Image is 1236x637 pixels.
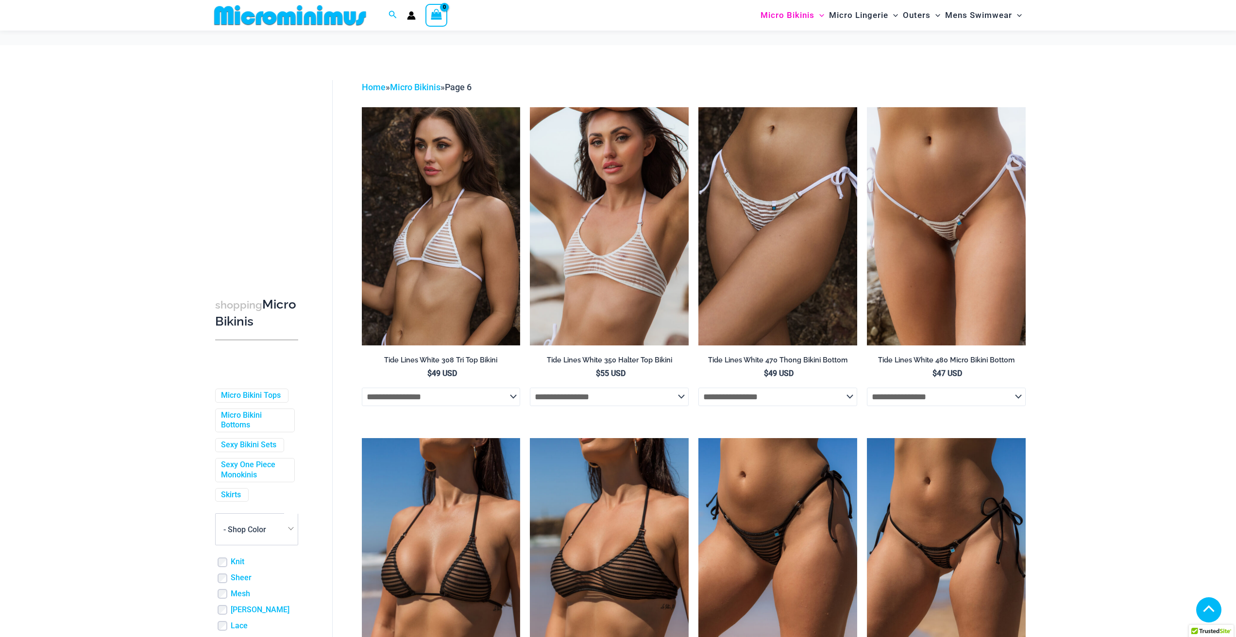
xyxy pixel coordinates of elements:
[867,356,1026,368] a: Tide Lines White 480 Micro Bikini Bottom
[903,3,931,28] span: Outers
[427,369,457,378] bdi: 49 USD
[231,557,244,567] a: Knit
[389,9,397,21] a: Search icon link
[931,3,940,28] span: Menu Toggle
[216,514,298,545] span: - Shop Color
[761,3,814,28] span: Micro Bikinis
[215,299,262,311] span: shopping
[757,1,1026,29] nav: Site Navigation
[829,3,888,28] span: Micro Lingerie
[867,356,1026,365] h2: Tide Lines White 480 Micro Bikini Bottom
[362,82,386,92] a: Home
[530,107,689,345] img: Tide Lines White 350 Halter Top 01
[596,369,600,378] span: $
[764,369,794,378] bdi: 49 USD
[362,356,521,368] a: Tide Lines White 308 Tri Top Bikini
[221,460,287,480] a: Sexy One Piece Monokinis
[758,3,827,28] a: Micro BikinisMenu ToggleMenu Toggle
[221,440,276,450] a: Sexy Bikini Sets
[698,107,857,345] a: Tide Lines White 470 Thong 01Tide Lines White 470 Thong 02Tide Lines White 470 Thong 02
[530,356,689,368] a: Tide Lines White 350 Halter Top Bikini
[362,107,521,345] a: Tide Lines White 308 Tri Top 01Tide Lines White 308 Tri Top 480 Micro 04Tide Lines White 308 Tri ...
[945,3,1012,28] span: Mens Swimwear
[231,621,248,631] a: Lace
[231,589,250,599] a: Mesh
[210,4,370,26] img: MM SHOP LOGO FLAT
[215,296,298,330] h3: Micro Bikinis
[445,82,472,92] span: Page 6
[223,525,266,534] span: - Shop Color
[932,369,937,378] span: $
[888,3,898,28] span: Menu Toggle
[221,391,281,401] a: Micro Bikini Tops
[596,369,626,378] bdi: 55 USD
[215,513,298,545] span: - Shop Color
[407,11,416,20] a: Account icon link
[530,356,689,365] h2: Tide Lines White 350 Halter Top Bikini
[698,356,857,365] h2: Tide Lines White 470 Thong Bikini Bottom
[1012,3,1022,28] span: Menu Toggle
[427,369,432,378] span: $
[867,107,1026,345] img: Tide Lines White 480 Micro 01
[932,369,962,378] bdi: 47 USD
[221,490,241,500] a: Skirts
[362,82,472,92] span: » »
[231,573,252,583] a: Sheer
[362,107,521,345] img: Tide Lines White 308 Tri Top 01
[221,410,287,431] a: Micro Bikini Bottoms
[827,3,900,28] a: Micro LingerieMenu ToggleMenu Toggle
[900,3,943,28] a: OutersMenu ToggleMenu Toggle
[943,3,1024,28] a: Mens SwimwearMenu ToggleMenu Toggle
[231,605,289,615] a: [PERSON_NAME]
[215,72,303,266] iframe: TrustedSite Certified
[814,3,824,28] span: Menu Toggle
[698,107,857,345] img: Tide Lines White 470 Thong 01
[764,369,768,378] span: $
[530,107,689,345] a: Tide Lines White 350 Halter Top 01Tide Lines White 350 Halter Top 480 MicroTide Lines White 350 H...
[425,4,448,26] a: View Shopping Cart, empty
[390,82,440,92] a: Micro Bikinis
[698,356,857,368] a: Tide Lines White 470 Thong Bikini Bottom
[867,107,1026,345] a: Tide Lines White 480 Micro 01Tide Lines White 480 Micro 02Tide Lines White 480 Micro 02
[362,356,521,365] h2: Tide Lines White 308 Tri Top Bikini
